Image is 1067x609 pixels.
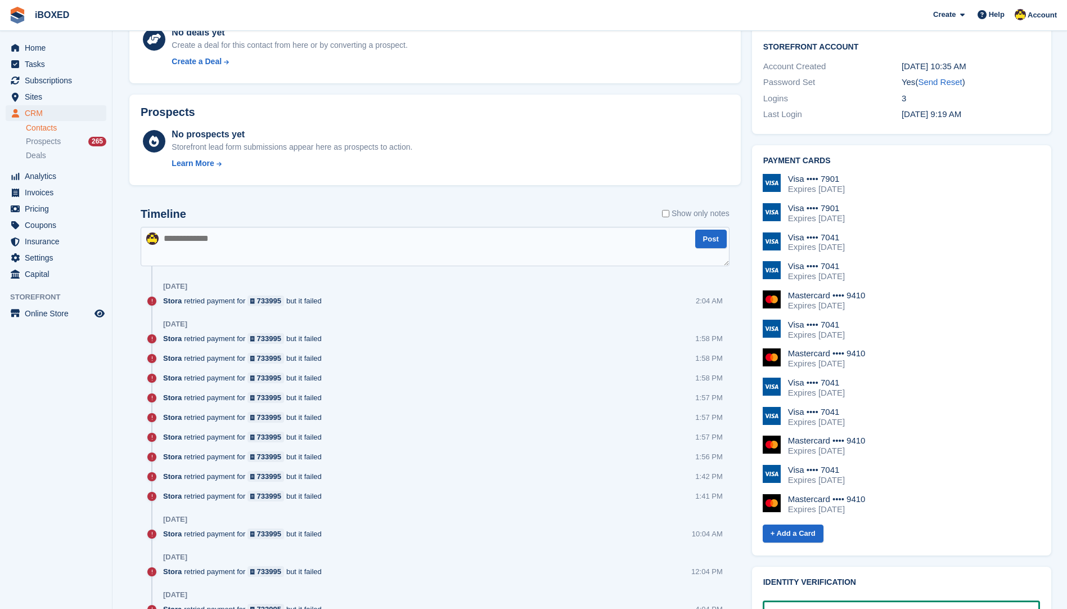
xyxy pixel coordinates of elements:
[763,320,781,338] img: Visa Logo
[25,56,92,72] span: Tasks
[257,471,281,482] div: 733995
[692,529,723,539] div: 10:04 AM
[146,232,159,245] img: Katie Brown
[788,388,845,398] div: Expires [DATE]
[695,412,722,423] div: 1:57 PM
[172,56,407,68] a: Create a Deal
[788,174,845,184] div: Visa •••• 7901
[763,92,902,105] div: Logins
[141,208,186,221] h2: Timeline
[247,471,284,482] a: 733995
[788,465,845,475] div: Visa •••• 7041
[10,292,112,303] span: Storefront
[788,261,845,271] div: Visa •••• 7041
[247,412,284,423] a: 733995
[788,417,845,427] div: Expires [DATE]
[788,203,845,213] div: Visa •••• 7901
[247,491,284,501] a: 733995
[163,282,187,291] div: [DATE]
[763,41,1040,52] h2: Storefront Account
[25,250,92,266] span: Settings
[933,9,956,20] span: Create
[691,566,723,577] div: 12:04 PM
[915,77,965,87] span: ( )
[695,491,722,501] div: 1:41 PM
[788,184,845,194] div: Expires [DATE]
[26,136,61,147] span: Prospects
[163,412,182,423] span: Stora
[788,242,845,252] div: Expires [DATE]
[6,105,106,121] a: menu
[257,373,281,383] div: 733995
[257,432,281,442] div: 733995
[25,266,92,282] span: Capital
[763,525,823,543] a: + Add a Card
[257,491,281,501] div: 733995
[788,504,866,514] div: Expires [DATE]
[989,9,1005,20] span: Help
[163,295,327,306] div: retried payment for but it failed
[695,333,722,344] div: 1:58 PM
[695,432,722,442] div: 1:57 PM
[172,39,407,51] div: Create a deal for this contact from here or by converting a prospect.
[257,566,281,577] div: 733995
[6,56,106,72] a: menu
[163,392,182,403] span: Stora
[788,330,845,340] div: Expires [DATE]
[163,353,182,364] span: Stora
[25,40,92,56] span: Home
[163,373,182,383] span: Stora
[25,89,92,105] span: Sites
[763,108,902,121] div: Last Login
[25,306,92,321] span: Online Store
[763,174,781,192] img: Visa Logo
[763,60,902,73] div: Account Created
[30,6,74,24] a: iBOXED
[763,232,781,250] img: Visa Logo
[788,213,845,223] div: Expires [DATE]
[172,26,407,39] div: No deals yet
[163,392,327,403] div: retried payment for but it failed
[763,290,781,308] img: Mastercard Logo
[26,150,46,161] span: Deals
[163,566,327,577] div: retried payment for but it failed
[788,494,866,504] div: Mastercard •••• 9410
[25,73,92,88] span: Subscriptions
[788,407,845,417] div: Visa •••• 7041
[788,378,845,388] div: Visa •••• 7041
[902,92,1040,105] div: 3
[662,208,669,220] input: Show only notes
[163,491,327,501] div: retried payment for but it failed
[763,203,781,221] img: Visa Logo
[163,451,182,462] span: Stora
[257,353,281,364] div: 733995
[247,529,284,539] a: 733995
[172,56,222,68] div: Create a Deal
[25,201,92,217] span: Pricing
[163,320,187,329] div: [DATE]
[25,168,92,184] span: Analytics
[9,7,26,24] img: stora-icon-8386f47178a22dfd0bd8f6a31ec36ba5ce8667c1dd55bd0f319d3a0aa187defe.svg
[163,471,182,482] span: Stora
[695,353,722,364] div: 1:58 PM
[788,232,845,243] div: Visa •••• 7041
[247,333,284,344] a: 733995
[163,412,327,423] div: retried payment for but it failed
[163,471,327,482] div: retried payment for but it failed
[788,301,866,311] div: Expires [DATE]
[6,250,106,266] a: menu
[163,333,327,344] div: retried payment for but it failed
[163,553,187,562] div: [DATE]
[788,320,845,330] div: Visa •••• 7041
[247,566,284,577] a: 733995
[763,378,781,396] img: Visa Logo
[788,436,866,446] div: Mastercard •••• 9410
[902,76,1040,89] div: Yes
[26,150,106,162] a: Deals
[25,234,92,249] span: Insurance
[695,451,722,462] div: 1:56 PM
[763,407,781,425] img: Visa Logo
[25,105,92,121] span: CRM
[788,348,866,359] div: Mastercard •••• 9410
[695,471,722,482] div: 1:42 PM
